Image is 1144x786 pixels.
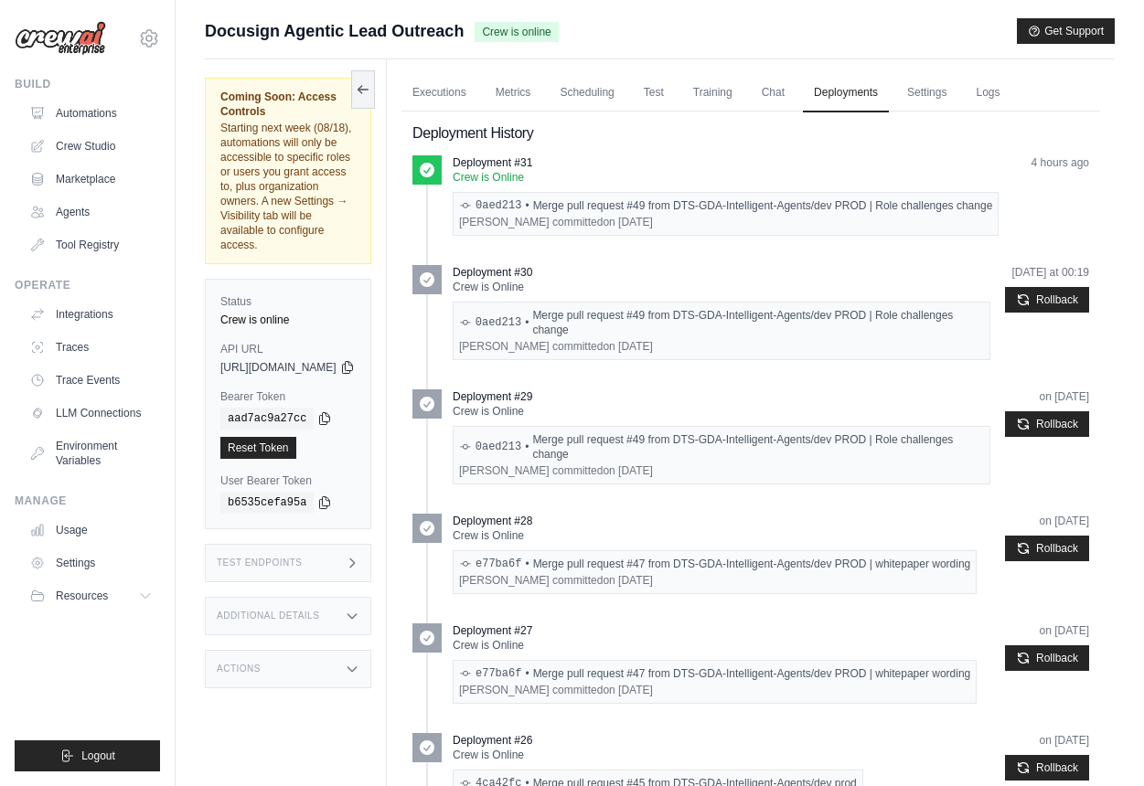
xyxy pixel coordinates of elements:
[453,389,532,404] p: Deployment #29
[476,198,521,213] a: 0aed213
[603,464,652,477] time: August 8, 2025 at 03:21 KST
[459,666,970,681] div: Merge pull request #47 from DTS-GDA-Intelligent-Agents/dev PROD | whitepaper wording
[459,683,970,697] div: [PERSON_NAME] committed
[525,557,529,571] span: •
[453,514,532,528] p: Deployment #28
[682,74,743,112] a: Training
[220,473,356,488] label: User Bearer Token
[459,339,984,354] div: [PERSON_NAME] committed
[459,557,970,571] div: Merge pull request #47 from DTS-GDA-Intelligent-Agents/dev PROD | whitepaper wording
[22,300,160,329] a: Integrations
[22,132,160,161] a: Crew Studio
[22,99,160,128] a: Automations
[459,215,992,229] div: [PERSON_NAME] committed
[22,165,160,194] a: Marketplace
[896,74,957,112] a: Settings
[22,197,160,227] a: Agents
[485,74,542,112] a: Metrics
[217,558,303,568] h3: Test Endpoints
[217,664,261,674] h3: Actions
[15,740,160,771] button: Logout
[15,77,160,91] div: Build
[1053,698,1144,786] iframe: Chat Widget
[453,155,532,170] p: Deployment #31
[412,122,1089,144] h2: Deployment History
[220,122,351,251] span: Starting next week (08/18), automations will only be accessible to specific roles or users you gr...
[1040,390,1089,403] time: August 8, 2025 at 03:21 KST
[1040,734,1089,747] time: July 31, 2025 at 13:09 KST
[1005,645,1089,671] button: Rollback
[1017,18,1115,44] button: Get Support
[1005,411,1089,437] button: Rollback
[633,74,675,112] a: Test
[453,638,977,653] p: Crew is Online
[220,389,356,404] label: Bearer Token
[56,589,108,603] span: Resources
[1005,536,1089,561] button: Rollback
[525,440,529,454] span: •
[220,90,356,119] span: Coming Soon: Access Controls
[453,528,977,543] p: Crew is Online
[459,432,984,462] div: Merge pull request #49 from DTS-GDA-Intelligent-Agents/dev PROD | Role challenges change
[453,265,532,280] p: Deployment #30
[401,74,477,112] a: Executions
[1032,156,1089,169] time: August 15, 2025 at 12:47 KST
[22,548,160,578] a: Settings
[22,333,160,362] a: Traces
[453,733,532,748] p: Deployment #26
[603,340,652,353] time: August 8, 2025 at 03:21 KST
[22,431,160,475] a: Environment Variables
[476,666,521,681] a: e77ba6f
[22,230,160,260] a: Tool Registry
[603,684,652,696] time: August 1, 2025 at 06:59 KST
[525,666,529,681] span: •
[1012,266,1090,279] time: August 13, 2025 at 00:19 KST
[965,74,1010,112] a: Logs
[220,437,296,459] a: Reset Token
[81,749,115,763] span: Logout
[15,494,160,508] div: Manage
[453,170,999,185] p: Crew is Online
[15,21,106,56] img: Logo
[476,315,521,330] a: 0aed213
[525,198,529,213] span: •
[22,366,160,395] a: Trace Events
[453,748,863,762] p: Crew is Online
[476,557,521,571] a: e77ba6f
[15,278,160,292] div: Operate
[1040,515,1089,527] time: August 6, 2025 at 11:28 KST
[453,404,990,419] p: Crew is Online
[525,315,529,330] span: •
[751,74,796,112] a: Chat
[220,342,356,356] label: API URL
[220,294,356,309] label: Status
[603,574,652,587] time: August 1, 2025 at 06:59 KST
[1005,287,1089,313] button: Rollback
[217,611,319,621] h3: Additional Details
[603,216,652,228] time: August 8, 2025 at 03:21 KST
[1005,755,1089,781] button: Rollback
[476,440,521,454] a: 0aed213
[205,18,464,44] span: Docusign Agentic Lead Outreach
[22,581,160,611] button: Resources
[459,308,984,337] div: Merge pull request #49 from DTS-GDA-Intelligent-Agents/dev PROD | Role challenges change
[22,398,160,428] a: LLM Connections
[459,198,992,213] div: Merge pull request #49 from DTS-GDA-Intelligent-Agents/dev PROD | Role challenges change
[220,492,314,514] code: b6535cefa95a
[1040,624,1089,637] time: August 1, 2025 at 06:59 KST
[475,22,558,42] span: Crew is online
[803,74,889,112] a: Deployments
[220,313,356,327] div: Crew is online
[22,515,160,545] a: Usage
[459,463,984,478] div: [PERSON_NAME] committed
[453,623,532,638] p: Deployment #27
[453,280,990,294] p: Crew is Online
[459,573,970,588] div: [PERSON_NAME] committed
[220,360,337,375] span: [URL][DOMAIN_NAME]
[549,74,625,112] a: Scheduling
[220,408,314,430] code: aad7ac9a27cc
